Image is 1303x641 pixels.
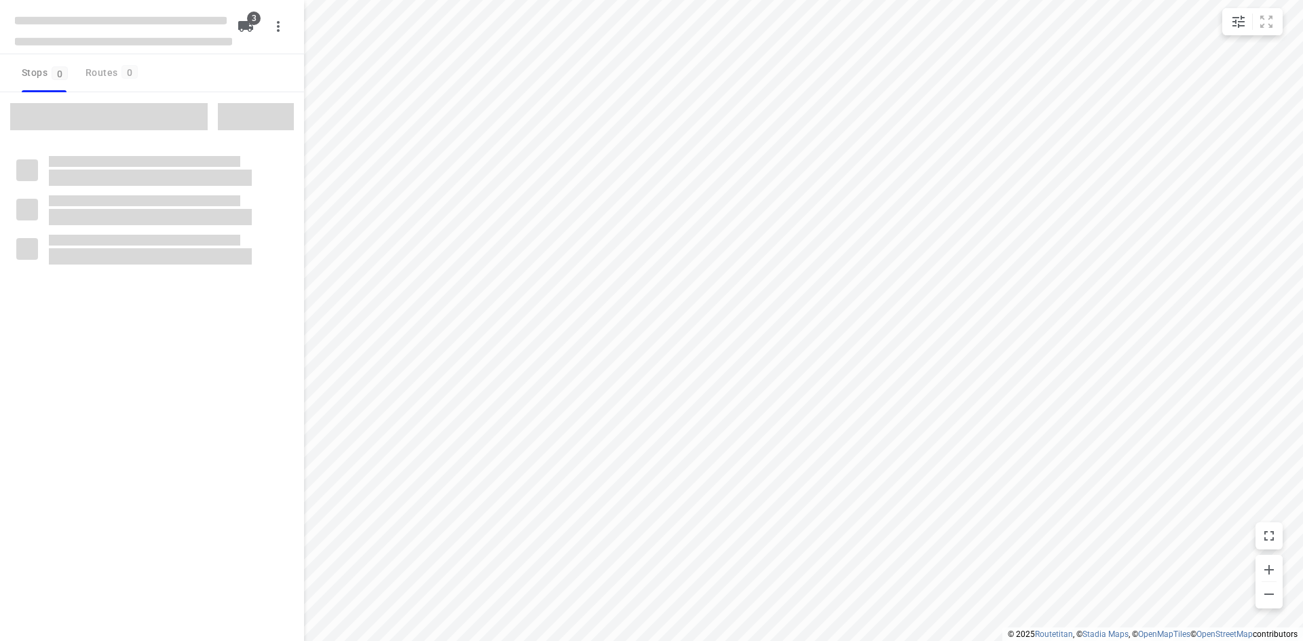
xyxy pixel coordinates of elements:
[1008,629,1298,639] li: © 2025 , © , © © contributors
[1035,629,1073,639] a: Routetitan
[1082,629,1129,639] a: Stadia Maps
[1138,629,1190,639] a: OpenMapTiles
[1222,8,1283,35] div: small contained button group
[1196,629,1253,639] a: OpenStreetMap
[1225,8,1252,35] button: Map settings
